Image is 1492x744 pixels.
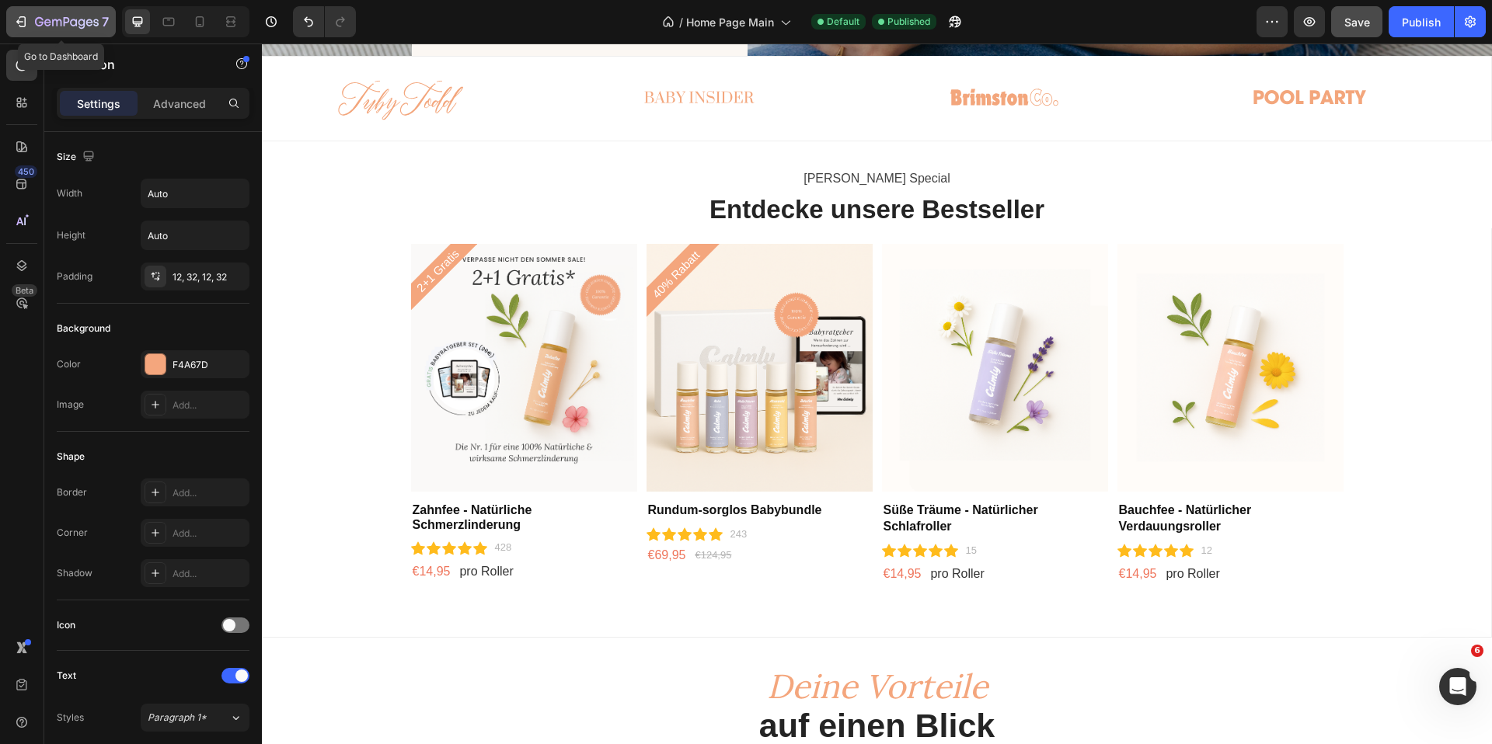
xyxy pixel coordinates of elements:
[704,501,715,513] span: 15
[686,14,774,30] span: Home Page Main
[857,520,895,542] p: €14,95
[141,179,249,207] input: Auto
[57,186,82,200] div: Width
[505,621,726,664] i: Deine Vorteile
[887,15,930,29] span: Published
[15,165,37,178] div: 450
[1402,14,1441,30] div: Publish
[380,197,447,264] pre: 40% Rabatt
[57,618,75,632] div: Icon
[173,358,246,372] div: F4A67D
[141,704,249,732] button: Paragraph 1*
[148,711,207,725] span: Paragraph 1*
[57,669,76,683] div: Text
[6,6,116,37] button: 7
[57,398,84,412] div: Image
[904,523,957,537] span: pro Roller
[385,200,611,448] a: Rundum-sorglos Babybundle
[57,711,84,725] div: Styles
[856,457,1082,493] h1: Bauchfee - Natürlicher Verdauungsroller
[57,228,85,242] div: Height
[57,269,92,283] div: Padding
[57,147,98,168] div: Size
[1331,6,1382,37] button: Save
[679,14,683,30] span: /
[173,270,246,284] div: 12, 32, 12, 32
[856,200,1082,448] a: Bauchfee - Natürlicher Verdauungsroller
[57,322,110,335] div: Background
[57,357,81,371] div: Color
[1344,16,1370,29] span: Save
[173,567,246,581] div: Add...
[497,663,733,701] strong: auf einen Blick
[620,457,846,493] h1: Süße Träume - Natürlicher Schlafroller
[827,15,859,29] span: Default
[262,43,1492,744] iframe: Design area
[173,527,246,541] div: Add...
[385,457,611,477] h1: Rundum-sorglos Babybundle
[939,501,950,513] span: 12
[1439,668,1476,705] iframe: Intercom live chat
[431,504,471,520] div: €124,95
[77,96,120,112] p: Settings
[668,523,722,537] span: pro Roller
[102,12,109,31] p: 7
[385,502,426,522] div: €69,95
[75,55,207,74] p: Button
[620,200,846,448] a: Süße Träume - Natürlicher Schlafroller
[12,284,37,297] div: Beta
[1471,645,1483,657] span: 6
[173,398,246,412] div: Add...
[57,485,87,499] div: Border
[469,485,486,496] span: 243
[153,96,206,112] p: Advanced
[173,486,246,500] div: Add...
[622,520,660,542] p: €14,95
[57,450,85,464] div: Shape
[141,221,249,249] input: Auto
[293,6,356,37] div: Undo/Redo
[57,566,92,580] div: Shadow
[1389,6,1454,37] button: Publish
[57,526,88,540] div: Corner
